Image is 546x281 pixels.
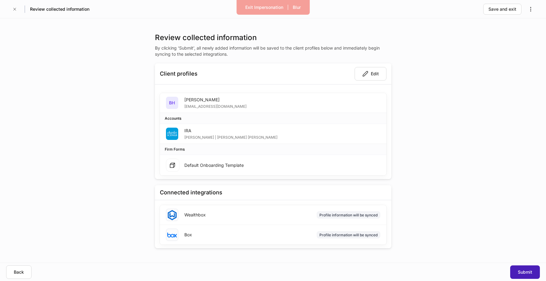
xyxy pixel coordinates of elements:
[510,265,540,279] button: Submit
[483,4,522,15] button: Save and exit
[319,212,378,218] div: Profile information will be synced
[166,128,178,140] img: charles-schwab-BFYFdbvS.png
[165,146,185,152] div: Firm Forms
[488,6,516,12] div: Save and exit
[169,100,175,106] h5: BH
[184,134,277,140] div: [PERSON_NAME] | [PERSON_NAME] [PERSON_NAME]
[355,67,386,81] button: Edit
[518,269,532,275] div: Submit
[160,189,222,196] div: Connected integrations
[30,6,89,12] h5: Review collected information
[160,70,198,77] div: Client profiles
[241,2,287,12] button: Exit Impersonation
[293,4,301,10] div: Blur
[165,115,181,121] div: Accounts
[184,162,244,168] div: Default Onboarding Template
[184,232,192,238] div: Box
[155,33,391,43] h3: Review collected information
[371,71,379,77] div: Edit
[184,128,277,134] div: IRA
[6,265,32,279] button: Back
[289,2,305,12] button: Blur
[319,232,378,238] div: Profile information will be synced
[184,97,247,103] div: [PERSON_NAME]
[184,103,247,109] div: [EMAIL_ADDRESS][DOMAIN_NAME]
[155,45,391,57] p: By clicking ‘Submit’, all newly added information will be saved to the client profiles below and ...
[167,232,177,238] img: oYqM9ojoZLfzCHUefNbBcWHcyDPbQKagtYciMC8pFl3iZXy3dU33Uwy+706y+0q2uJ1ghNQf2OIHrSh50tUd9HaB5oMc62p0G...
[184,212,206,218] div: Wealthbox
[245,4,283,10] div: Exit Impersonation
[14,269,24,275] div: Back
